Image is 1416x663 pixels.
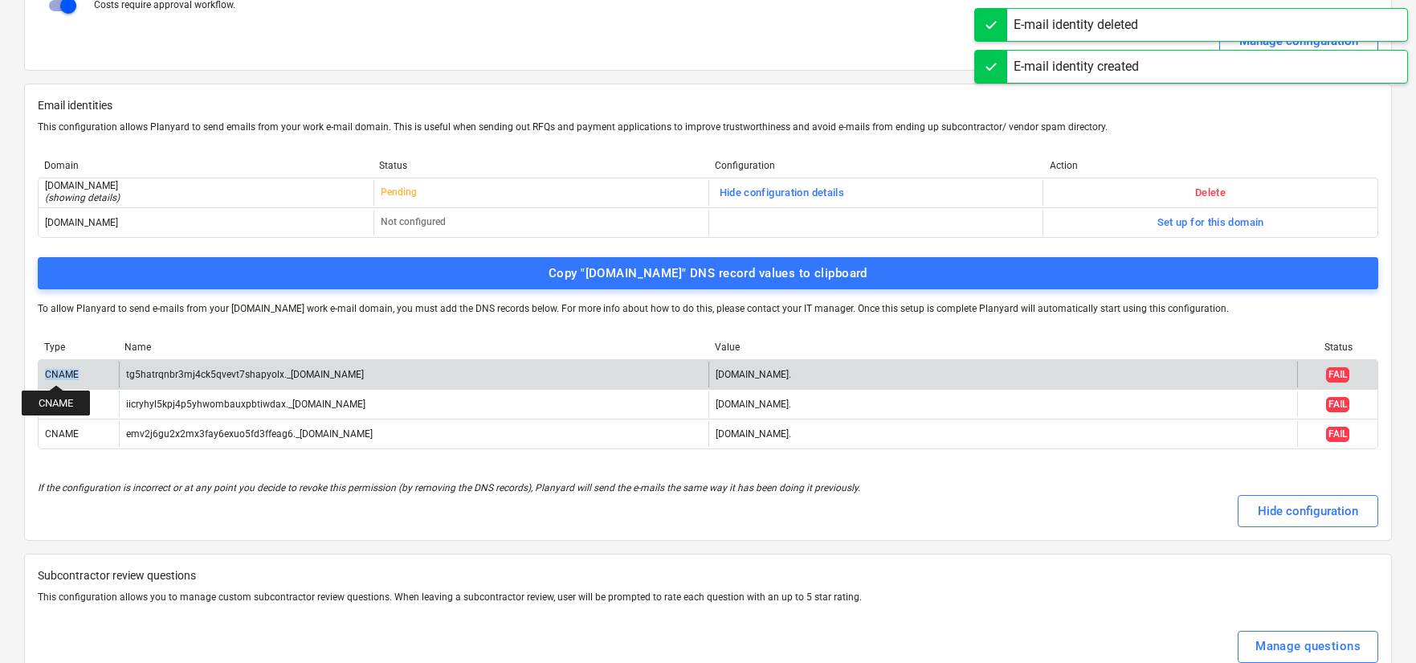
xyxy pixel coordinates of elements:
p: Email identities [38,97,1378,114]
div: Type [44,342,112,353]
button: Hide configuration details [716,180,849,206]
p: Pending [381,186,417,199]
div: Hide configuration [1258,501,1358,522]
div: CNAME [45,369,79,380]
div: E-mail identity deleted [1014,15,1138,35]
p: This configuration allows you to manage custom subcontractor review questions. When leaving a sub... [38,591,1378,604]
p: ( showing details ) [45,191,120,205]
span: FAIL [1326,367,1349,383]
div: [DOMAIN_NAME]. [716,428,791,440]
div: Hide configuration details [720,184,845,203]
div: Set up for this domain [1157,214,1264,232]
div: [DOMAIN_NAME] [45,180,120,205]
span: FAIL [1326,397,1349,412]
div: Domain [44,160,366,171]
button: Manage questions [1238,631,1378,663]
div: iicryhyl5kpj4p5yhwombauxpbtiwdax._[DOMAIN_NAME] [126,399,365,410]
div: CNAME [45,399,79,410]
button: Delete [1185,180,1236,206]
p: If the configuration is incorrect or at any point you decide to revoke this permission (by removi... [38,481,1378,495]
div: [DOMAIN_NAME] [45,217,118,228]
div: Name [124,342,702,353]
button: Hide configuration [1238,495,1378,527]
button: Copy "[DOMAIN_NAME]" DNS record values to clipboard [38,257,1378,289]
p: Subcontractor review questions [38,567,1378,584]
p: This configuration allows Planyard to send emails from your work e-mail domain. This is useful wh... [38,121,1378,134]
span: FAIL [1326,427,1349,442]
div: Status [1304,342,1372,353]
iframe: Chat Widget [1336,586,1416,663]
div: Manage questions [1255,636,1361,657]
div: Configuration [715,160,1037,171]
div: [DOMAIN_NAME]. [716,369,791,380]
div: Copy "[DOMAIN_NAME]" DNS record values to clipboard [549,263,867,284]
p: To allow Planyard to send e-mails from your [DOMAIN_NAME] work e-mail domain, you must add the DN... [38,302,1378,316]
div: emv2j6gu2x2mx3fay6exuo5fd3ffeag6._[DOMAIN_NAME] [126,428,373,440]
div: CNAME [45,428,79,440]
button: Set up for this domain [1153,210,1268,235]
div: [DOMAIN_NAME]. [716,399,791,410]
div: E-mail identity created [1014,57,1139,76]
div: Status [379,160,701,171]
div: Action [1050,160,1372,171]
p: Not configured [381,215,446,229]
div: tg5hatrqnbr3mj4ck5qvevt7shapyolx._[DOMAIN_NAME] [126,369,364,380]
div: Delete [1195,184,1226,203]
div: Value [715,342,1292,353]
